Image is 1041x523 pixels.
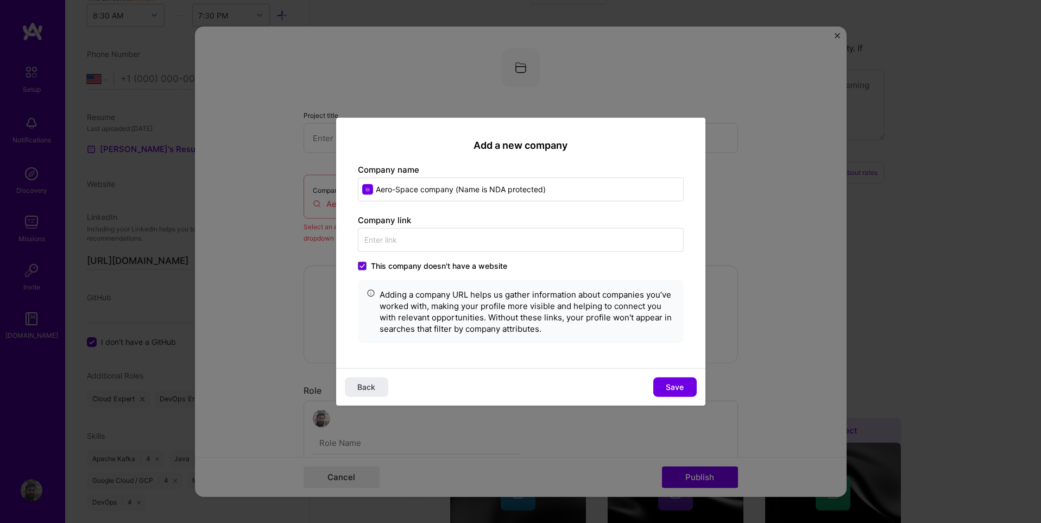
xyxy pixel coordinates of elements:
span: Back [357,382,375,393]
h2: Add a new company [358,139,684,151]
div: Adding a company URL helps us gather information about companies you’ve worked with, making your ... [380,289,675,335]
input: Enter name [358,178,684,201]
span: Save [666,382,684,393]
input: Enter link [358,228,684,252]
button: Back [345,377,388,397]
label: Company name [358,165,419,175]
label: Company link [358,215,411,225]
button: Save [653,377,697,397]
span: This company doesn't have a website [371,261,507,272]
